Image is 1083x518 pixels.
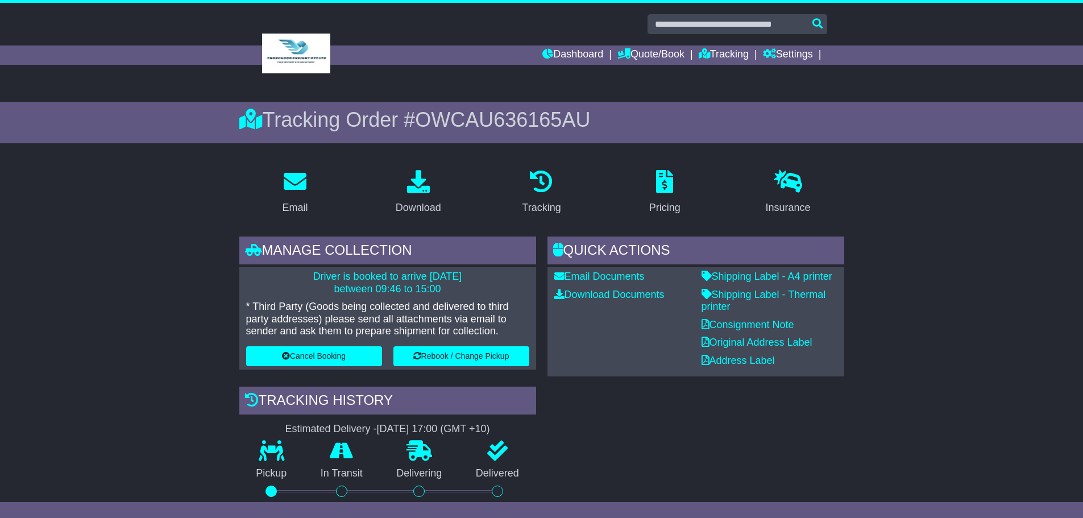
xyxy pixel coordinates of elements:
a: Consignment Note [702,319,794,330]
div: Quick Actions [547,237,844,267]
a: Download [388,166,449,219]
a: Tracking [514,166,568,219]
p: In Transit [304,467,380,480]
a: Quote/Book [617,45,684,65]
div: [DATE] 17:00 (GMT +10) [377,423,490,436]
div: Tracking [522,200,561,216]
a: Download Documents [554,289,665,300]
p: * Third Party (Goods being collected and delivered to third party addresses) please send all atta... [246,301,529,338]
a: Tracking [699,45,749,65]
a: Email Documents [554,271,645,282]
a: Email [275,166,315,219]
span: OWCAU636165AU [415,108,590,131]
a: Dashboard [542,45,603,65]
p: Pickup [239,467,304,480]
a: Settings [763,45,813,65]
div: Insurance [766,200,811,216]
div: Download [396,200,441,216]
p: Delivering [380,467,459,480]
a: Original Address Label [702,337,812,348]
a: Address Label [702,355,775,366]
div: Pricing [649,200,680,216]
div: Tracking Order # [239,107,844,132]
button: Cancel Booking [246,346,382,366]
a: Insurance [758,166,818,219]
a: Shipping Label - A4 printer [702,271,832,282]
button: Rebook / Change Pickup [393,346,529,366]
p: Driver is booked to arrive [DATE] between 09:46 to 15:00 [246,271,529,295]
div: Manage collection [239,237,536,267]
div: Tracking history [239,387,536,417]
div: Email [282,200,308,216]
p: Delivered [459,467,536,480]
div: Estimated Delivery - [239,423,536,436]
a: Pricing [642,166,688,219]
a: Shipping Label - Thermal printer [702,289,826,313]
